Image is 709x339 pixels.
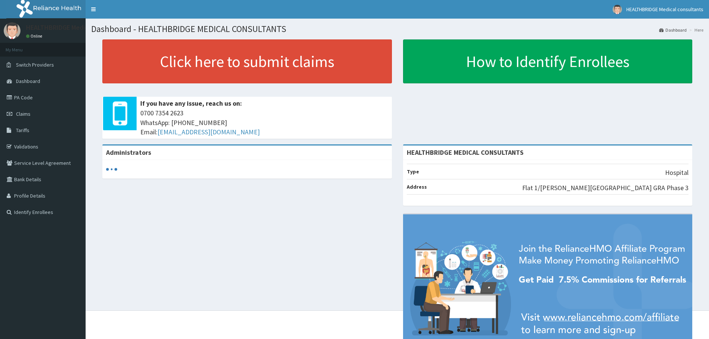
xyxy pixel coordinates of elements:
a: Dashboard [659,27,687,33]
span: 0700 7354 2623 WhatsApp: [PHONE_NUMBER] Email: [140,108,388,137]
span: Claims [16,111,31,117]
img: User Image [613,5,622,14]
a: Click here to submit claims [102,39,392,83]
p: HEALTHBRIDGE Medical consultants [26,24,130,31]
span: Tariffs [16,127,29,134]
b: If you have any issue, reach us on: [140,99,242,108]
p: Hospital [665,168,689,178]
span: Switch Providers [16,61,54,68]
h1: Dashboard - HEALTHBRIDGE MEDICAL CONSULTANTS [91,24,703,34]
b: Type [407,168,419,175]
a: [EMAIL_ADDRESS][DOMAIN_NAME] [157,128,260,136]
strong: HEALTHBRIDGE MEDICAL CONSULTANTS [407,148,524,157]
li: Here [687,27,703,33]
p: Flat 1/[PERSON_NAME][GEOGRAPHIC_DATA] GRA Phase 3 [522,183,689,193]
b: Administrators [106,148,151,157]
a: Online [26,33,44,39]
span: HEALTHBRIDGE Medical consultants [626,6,703,13]
a: How to Identify Enrollees [403,39,693,83]
img: User Image [4,22,20,39]
span: Dashboard [16,78,40,84]
svg: audio-loading [106,164,117,175]
b: Address [407,183,427,190]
